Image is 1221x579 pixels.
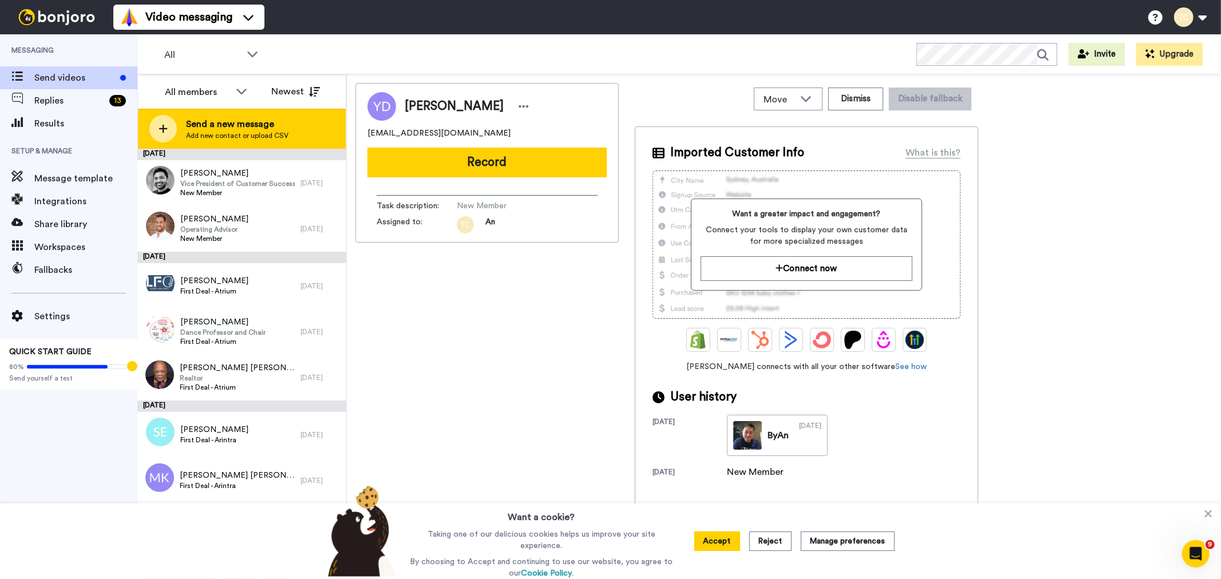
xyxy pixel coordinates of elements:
img: 71816507-17a3-48c4-a5ae-2d6450d9b6a4.jpg [146,212,175,240]
img: 1b6aa270-ee2e-422c-9216-79b20039d0e8.png [146,315,175,343]
button: Disable fallback [889,88,971,110]
img: Hubspot [751,331,769,349]
button: Newest [263,80,329,103]
span: Share library [34,217,137,231]
img: GoHighLevel [906,331,924,349]
span: [PERSON_NAME] [180,213,248,225]
img: vm-color.svg [120,8,139,26]
button: Dismiss [828,88,883,110]
span: An [485,216,495,233]
a: ByAn[DATE] [727,415,828,456]
button: Accept [694,532,740,551]
span: First Deal - Arintra [180,435,248,445]
img: 43140cb5-17c0-4871-be9a-8aff15c0aa4c-thumb.jpg [733,421,762,450]
a: Cookie Policy [521,569,572,577]
p: By choosing to Accept and continuing to use our website, you agree to our . [407,556,675,579]
span: New Member [180,188,295,197]
span: First Deal - Atrium [180,337,266,346]
span: [PERSON_NAME] connects with all your other software [653,361,961,372]
div: What is this? [906,146,961,160]
img: ConvertKit [813,331,831,349]
span: Operating Advisor [180,225,248,234]
a: See how [895,363,927,371]
img: Drip [875,331,893,349]
span: User history [670,388,737,406]
span: Settings [34,310,137,323]
div: [DATE] [301,373,341,382]
button: Connect now [701,256,912,281]
div: [DATE] [653,417,727,456]
span: Results [34,117,137,130]
span: [PERSON_NAME] [180,424,248,435]
div: [DATE] [301,224,341,233]
span: Task description : [377,200,457,212]
span: Fallbacks [34,263,137,277]
span: Workspaces [34,240,137,254]
span: [EMAIL_ADDRESS][DOMAIN_NAME] [368,128,511,139]
div: New Member [727,465,784,479]
img: Patreon [844,331,862,349]
img: Image of Yasmina Darveniza [368,92,396,121]
img: e903244b-5e95-4598-93db-8ceb31f563cb.jpg [145,360,174,389]
span: New Member [457,200,566,212]
span: First Deal - Atrium [180,383,295,392]
div: Tooltip anchor [127,361,137,371]
div: [DATE] [301,281,341,291]
p: Taking one of our delicious cookies helps us improve your site experience. [407,529,675,552]
img: mk.png [145,463,174,492]
button: Invite [1069,43,1125,66]
span: Dance Professor and Chair [180,328,266,337]
span: [PERSON_NAME] [180,275,248,287]
span: [PERSON_NAME] [180,168,295,179]
img: se.png [146,418,175,446]
button: Reject [749,532,792,551]
span: First Deal - Atrium [180,287,248,296]
span: Want a greater impact and engagement? [701,208,912,220]
h3: Want a cookie? [508,503,575,524]
button: Record [368,148,607,177]
span: Video messaging [145,9,232,25]
span: Integrations [34,195,137,208]
div: [DATE] [137,400,346,412]
div: [DATE] [137,149,346,160]
img: ActiveCampaign [782,331,800,349]
span: [PERSON_NAME] [180,316,266,328]
button: Manage preferences [801,532,895,551]
span: Replies [34,94,105,108]
span: New Member [180,234,248,243]
span: Assigned to: [377,216,457,233]
span: Connect your tools to display your own customer data for more specialized messages [701,224,912,247]
span: All [164,48,241,62]
span: 80% [9,362,24,371]
div: [DATE] [301,179,341,188]
span: Move [764,93,795,106]
span: Realtor [180,374,295,383]
span: [PERSON_NAME] [405,98,504,115]
img: Shopify [689,331,708,349]
div: [DATE] [799,421,821,450]
button: Upgrade [1136,43,1203,66]
div: [DATE] [137,252,346,263]
span: Imported Customer Info [670,144,804,161]
span: Send videos [34,71,116,85]
iframe: Intercom live chat [1182,540,1210,568]
span: [PERSON_NAME] [PERSON_NAME] [180,470,295,481]
span: Add new contact or upload CSV [186,131,289,140]
span: Send yourself a test [9,374,128,383]
div: 13 [109,95,126,106]
div: [DATE] [301,430,341,439]
div: By An [768,429,789,442]
img: 6ffc37e3-7a57-4b58-8769-2d2218edc3bd.jpg [146,166,175,195]
img: Ontraport [720,331,738,349]
img: bj-logo-header-white.svg [14,9,100,25]
img: bear-with-cookie.png [318,485,402,577]
div: [DATE] [653,467,727,479]
span: QUICK START GUIDE [9,348,92,356]
span: Vice President of Customer Success [180,179,295,188]
img: 3b7668fd-0f06-4d3a-8156-872daa38257f.jpg [146,269,175,298]
div: [DATE] [301,476,341,485]
span: [PERSON_NAME] [PERSON_NAME] [180,362,295,374]
div: [DATE] [301,327,341,336]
